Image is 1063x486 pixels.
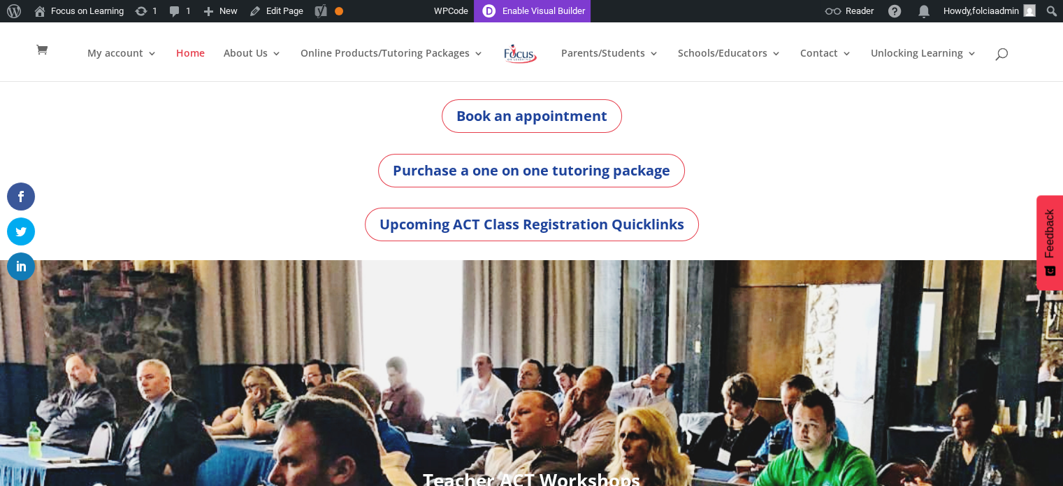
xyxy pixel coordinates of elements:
button: Feedback - Show survey [1036,195,1063,290]
a: About Us [224,48,282,81]
a: Unlocking Learning [870,48,976,81]
a: My account [87,48,157,81]
img: Views over 48 hours. Click for more Jetpack Stats. [356,3,434,20]
div: OK [335,7,343,15]
span: Feedback [1043,209,1056,258]
a: Home [176,48,205,81]
a: Book an appointment [442,99,622,133]
a: Parents/Students [561,48,659,81]
span: folciaadmin [972,6,1019,16]
a: Online Products/Tutoring Packages [301,48,484,81]
a: Upcoming ACT Class Registration Quicklinks [365,208,699,241]
a: Contact [800,48,851,81]
a: Purchase a one on one tutoring package [378,154,685,187]
img: Focus on Learning [502,41,539,66]
a: Schools/Educators [678,48,781,81]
